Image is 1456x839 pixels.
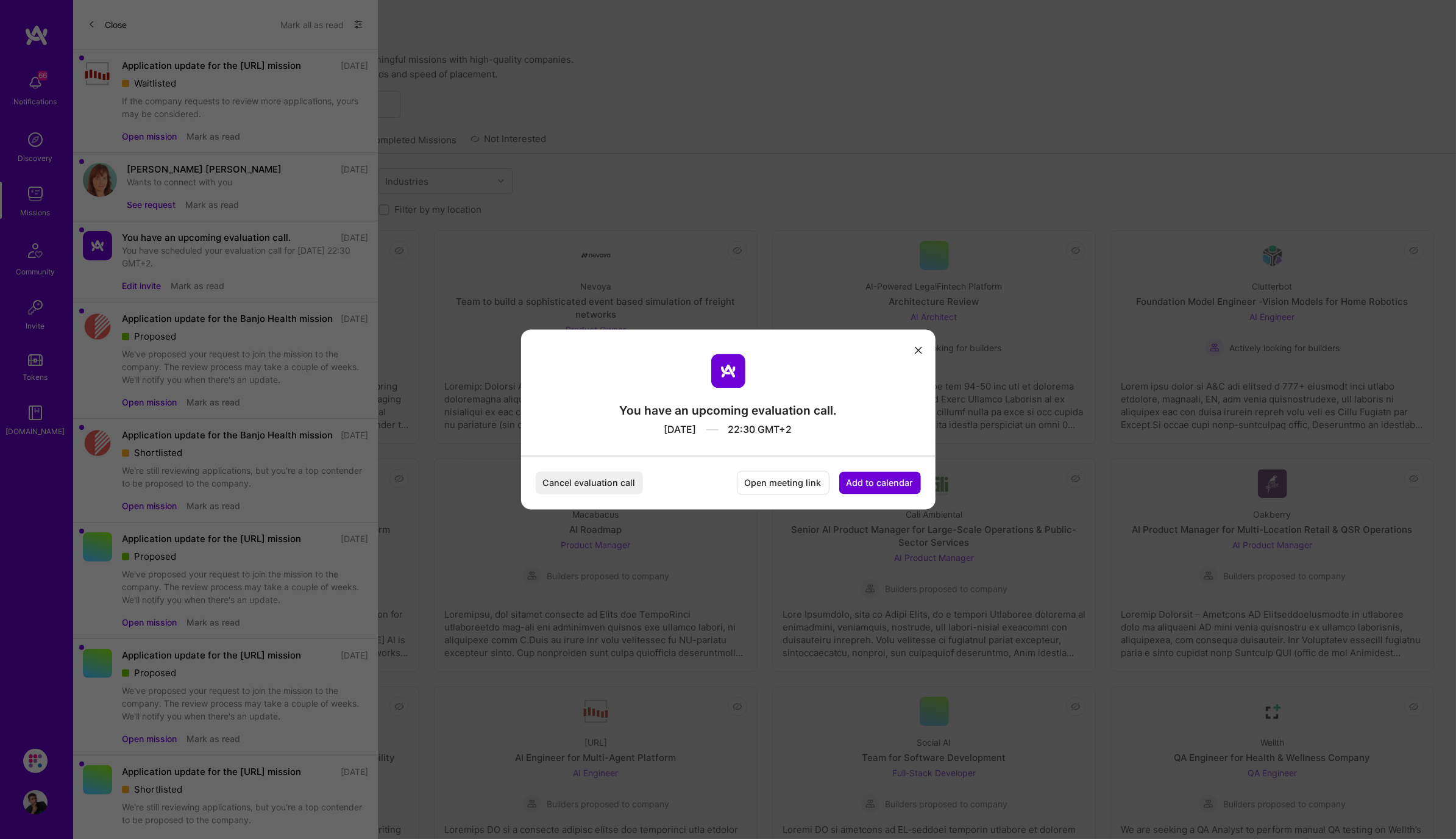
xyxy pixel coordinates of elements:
div: [DATE] 22:30 GMT+2 [619,419,837,437]
button: Add to calendar [839,472,921,494]
div: modal [521,330,936,510]
img: aTeam logo [711,354,745,388]
i: icon Close [915,346,922,354]
div: You have an upcoming evaluation call. [619,403,837,419]
button: Cancel evaluation call [536,472,643,494]
button: Open meeting link [737,471,829,495]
